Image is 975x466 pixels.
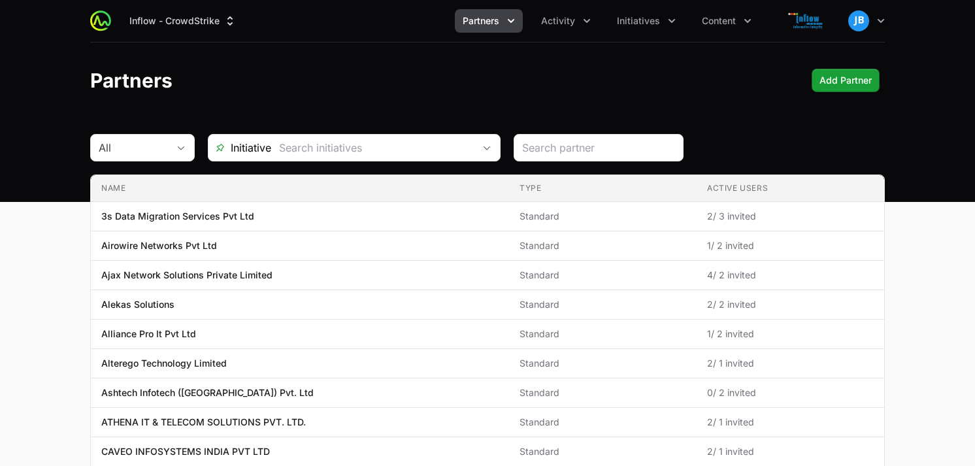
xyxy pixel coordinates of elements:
[702,14,736,27] span: Content
[707,445,874,458] span: 2 / 1 invited
[819,73,872,88] span: Add Partner
[455,9,523,33] div: Partners menu
[707,239,874,252] span: 1 / 2 invited
[707,327,874,341] span: 1 / 2 invited
[90,69,173,92] h1: Partners
[697,175,884,202] th: Active Users
[520,416,686,429] span: Standard
[90,10,111,31] img: ActivitySource
[509,175,697,202] th: Type
[533,9,599,33] div: Activity menu
[533,9,599,33] button: Activity
[812,69,880,92] div: Primary actions
[609,9,684,33] div: Initiatives menu
[775,8,838,34] img: Inflow
[101,239,217,252] p: Airowire Networks Pvt Ltd
[707,298,874,311] span: 2 / 2 invited
[101,445,270,458] p: CAVEO INFOSYSTEMS INDIA PVT LTD
[520,445,686,458] span: Standard
[520,298,686,311] span: Standard
[520,357,686,370] span: Standard
[101,298,174,311] p: Alekas Solutions
[101,386,314,399] p: Ashtech Infotech ([GEOGRAPHIC_DATA]) Pvt. Ltd
[707,269,874,282] span: 4 / 2 invited
[707,386,874,399] span: 0 / 2 invited
[541,14,575,27] span: Activity
[694,9,759,33] div: Content menu
[101,210,254,223] p: 3s Data Migration Services Pvt Ltd
[520,386,686,399] span: Standard
[520,327,686,341] span: Standard
[91,175,509,202] th: Name
[271,135,474,161] input: Search initiatives
[707,357,874,370] span: 2 / 1 invited
[455,9,523,33] button: Partners
[99,140,168,156] div: All
[707,416,874,429] span: 2 / 1 invited
[101,416,306,429] p: ATHENA IT & TELECOM SOLUTIONS PVT. LTD.
[474,135,500,161] div: Open
[208,140,271,156] span: Initiative
[520,239,686,252] span: Standard
[101,357,227,370] p: Alterego Technology Limited
[609,9,684,33] button: Initiatives
[122,9,244,33] button: Inflow - CrowdStrike
[694,9,759,33] button: Content
[463,14,499,27] span: Partners
[520,269,686,282] span: Standard
[812,69,880,92] button: Add Partner
[848,10,869,31] img: Jimish Bhavsar
[111,9,759,33] div: Main navigation
[522,140,675,156] input: Search partner
[707,210,874,223] span: 2 / 3 invited
[617,14,660,27] span: Initiatives
[122,9,244,33] div: Supplier switch menu
[91,135,194,161] button: All
[101,327,196,341] p: Alliance Pro It Pvt Ltd
[101,269,273,282] p: Ajax Network Solutions Private Limited
[520,210,686,223] span: Standard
